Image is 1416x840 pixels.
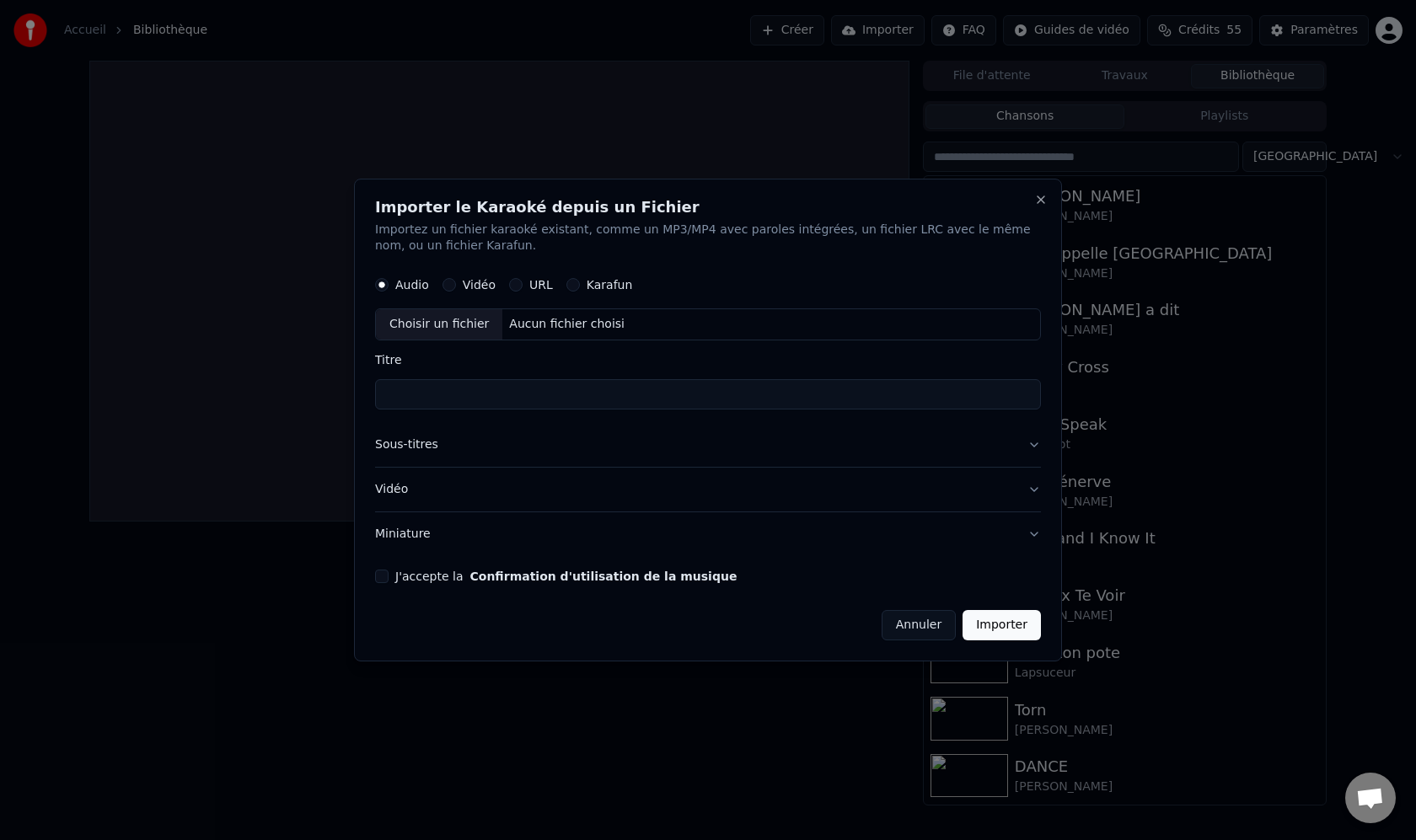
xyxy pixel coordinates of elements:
label: J'accepte la [395,570,737,582]
label: URL [529,280,553,292]
label: Titre [375,355,1041,366]
button: J'accepte la [469,570,737,582]
div: Choisir un fichier [376,310,502,340]
label: Vidéo [463,280,496,292]
label: Karafun [587,280,633,292]
label: Audio [395,280,429,292]
button: Importer [963,610,1041,640]
h2: Importer le Karaoké depuis un Fichier [375,200,1041,215]
button: Miniature [375,512,1041,556]
p: Importez un fichier karaoké existant, comme un MP3/MP4 avec paroles intégrées, un fichier LRC ave... [375,222,1041,255]
button: Annuler [882,610,956,640]
button: Sous-titres [375,424,1041,468]
div: Aucun fichier choisi [502,317,631,334]
button: Vidéo [375,468,1041,511]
